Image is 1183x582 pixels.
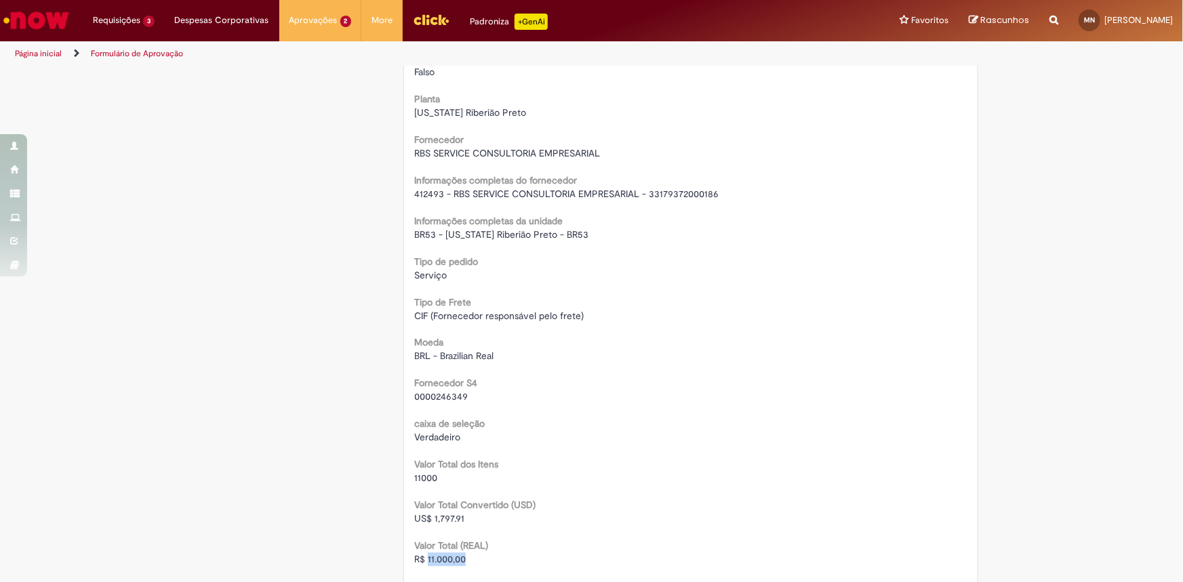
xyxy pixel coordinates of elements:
[414,499,536,512] b: Valor Total Convertido (USD)
[414,554,466,566] span: R$ 11.000,00
[414,133,464,146] b: Fornecedor
[969,14,1029,27] a: Rascunhos
[414,377,477,390] b: Fornecedor S4
[413,9,449,30] img: click_logo_yellow_360x200.png
[414,93,440,105] b: Planta
[414,337,443,349] b: Moeda
[175,14,269,27] span: Despesas Corporativas
[414,269,447,281] span: Serviço
[414,296,471,308] b: Tipo de Frete
[470,14,548,30] div: Padroniza
[91,48,183,59] a: Formulário de Aprovação
[1084,16,1095,24] span: MN
[414,147,600,159] span: RBS SERVICE CONSULTORIA EMPRESARIAL
[414,350,494,362] span: BRL - Brazilian Real
[414,391,468,403] span: 0000246349
[414,459,498,471] b: Valor Total dos Itens
[414,513,464,525] span: US$ 1,797.91
[414,310,584,322] span: CIF (Fornecedor responsável pelo frete)
[414,188,719,200] span: 412493 - RBS SERVICE CONSULTORIA EMPRESARIAL - 33179372000186
[1,7,71,34] img: ServiceNow
[414,174,577,186] b: Informações completas do fornecedor
[414,215,563,227] b: Informações completas da unidade
[911,14,948,27] span: Favoritos
[414,228,588,241] span: BR53 - [US_STATE] Riberião Preto - BR53
[93,14,140,27] span: Requisições
[15,48,62,59] a: Página inicial
[289,14,338,27] span: Aprovações
[340,16,352,27] span: 2
[10,41,778,66] ul: Trilhas de página
[143,16,155,27] span: 3
[980,14,1029,26] span: Rascunhos
[414,540,488,552] b: Valor Total (REAL)
[414,418,485,430] b: caixa de seleção
[414,66,435,78] span: Falso
[1104,14,1173,26] span: [PERSON_NAME]
[414,472,437,484] span: 11000
[414,255,478,268] b: Tipo de pedido
[372,14,393,27] span: More
[414,106,526,119] span: [US_STATE] Riberião Preto
[515,14,548,30] p: +GenAi
[414,432,460,444] span: Verdadeiro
